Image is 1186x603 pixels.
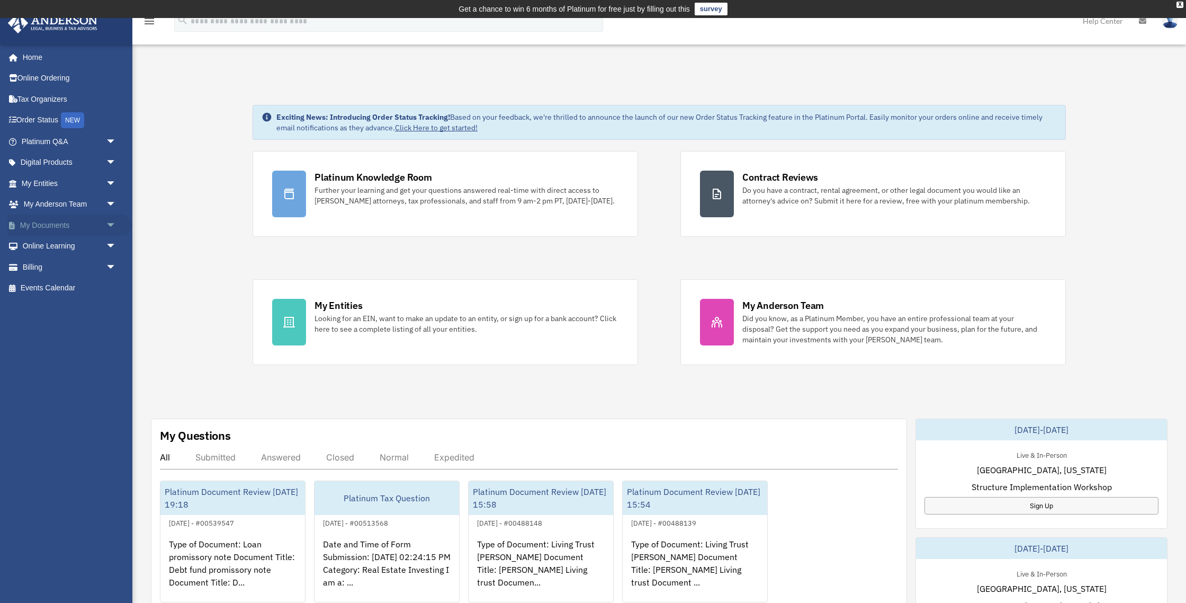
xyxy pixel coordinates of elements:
[177,14,188,26] i: search
[326,452,354,463] div: Closed
[314,481,460,602] a: Platinum Tax Question[DATE] - #00513568Date and Time of Form Submission: [DATE] 02:24:15 PM Categ...
[1008,567,1075,579] div: Live & In-Person
[680,151,1066,237] a: Contract Reviews Do you have a contract, rental agreement, or other legal document you would like...
[916,419,1167,440] div: [DATE]-[DATE]
[680,279,1066,365] a: My Anderson Team Did you know, as a Platinum Member, you have an entire professional team at your...
[7,278,132,299] a: Events Calendar
[315,517,397,528] div: [DATE] - #00513568
[7,256,132,278] a: Billingarrow_drop_down
[468,481,614,602] a: Platinum Document Review [DATE] 15:58[DATE] - #00488148Type of Document: Living Trust [PERSON_NAM...
[160,517,242,528] div: [DATE] - #00539547
[160,481,305,515] div: Platinum Document Review [DATE] 19:18
[315,171,432,184] div: Platinum Knowledge Room
[7,215,132,236] a: My Documentsarrow_drop_down
[972,481,1112,493] span: Structure Implementation Workshop
[7,236,132,257] a: Online Learningarrow_drop_down
[7,68,132,89] a: Online Ordering
[977,464,1107,476] span: [GEOGRAPHIC_DATA], [US_STATE]
[977,582,1107,595] span: [GEOGRAPHIC_DATA], [US_STATE]
[7,88,132,110] a: Tax Organizers
[469,517,551,528] div: [DATE] - #00488148
[315,299,362,312] div: My Entities
[742,171,818,184] div: Contract Reviews
[924,497,1158,515] a: Sign Up
[276,112,450,122] strong: Exciting News: Introducing Order Status Tracking!
[380,452,409,463] div: Normal
[1008,449,1075,460] div: Live & In-Person
[106,256,127,278] span: arrow_drop_down
[160,428,231,444] div: My Questions
[459,3,690,15] div: Get a chance to win 6 months of Platinum for free just by filling out this
[742,299,824,312] div: My Anderson Team
[315,481,459,515] div: Platinum Tax Question
[7,47,127,68] a: Home
[7,110,132,131] a: Order StatusNEW
[742,313,1046,345] div: Did you know, as a Platinum Member, you have an entire professional team at your disposal? Get th...
[395,123,478,132] a: Click Here to get started!
[5,13,101,33] img: Anderson Advisors Platinum Portal
[143,19,156,28] a: menu
[261,452,301,463] div: Answered
[695,3,727,15] a: survey
[61,112,84,128] div: NEW
[106,131,127,153] span: arrow_drop_down
[315,185,618,206] div: Further your learning and get your questions answered real-time with direct access to [PERSON_NAM...
[106,152,127,174] span: arrow_drop_down
[253,279,638,365] a: My Entities Looking for an EIN, want to make an update to an entity, or sign up for a bank accoun...
[434,452,474,463] div: Expedited
[253,151,638,237] a: Platinum Knowledge Room Further your learning and get your questions answered real-time with dire...
[315,313,618,334] div: Looking for an EIN, want to make an update to an entity, or sign up for a bank account? Click her...
[1176,2,1183,8] div: close
[622,481,768,602] a: Platinum Document Review [DATE] 15:54[DATE] - #00488139Type of Document: Living Trust [PERSON_NAM...
[106,236,127,258] span: arrow_drop_down
[7,173,132,194] a: My Entitiesarrow_drop_down
[469,481,613,515] div: Platinum Document Review [DATE] 15:58
[1162,13,1178,29] img: User Pic
[160,481,306,602] a: Platinum Document Review [DATE] 19:18[DATE] - #00539547Type of Document: Loan promissory note Doc...
[916,538,1167,559] div: [DATE]-[DATE]
[623,517,705,528] div: [DATE] - #00488139
[7,131,132,152] a: Platinum Q&Aarrow_drop_down
[160,452,170,463] div: All
[7,194,132,215] a: My Anderson Teamarrow_drop_down
[195,452,236,463] div: Submitted
[623,481,767,515] div: Platinum Document Review [DATE] 15:54
[276,112,1057,133] div: Based on your feedback, we're thrilled to announce the launch of our new Order Status Tracking fe...
[143,15,156,28] i: menu
[106,215,127,236] span: arrow_drop_down
[106,194,127,216] span: arrow_drop_down
[7,152,132,173] a: Digital Productsarrow_drop_down
[106,173,127,194] span: arrow_drop_down
[742,185,1046,206] div: Do you have a contract, rental agreement, or other legal document you would like an attorney's ad...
